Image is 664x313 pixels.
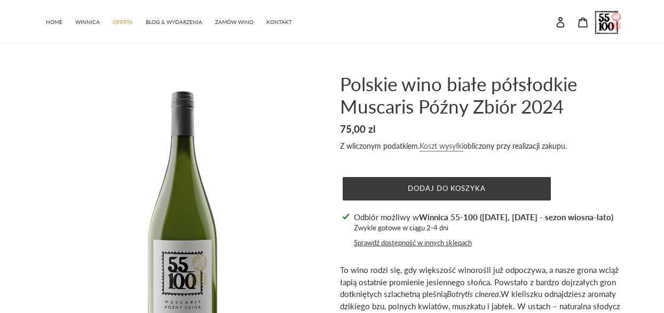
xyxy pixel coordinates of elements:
[107,13,138,29] a: OFERTA
[340,73,623,117] h1: Polskie wino białe półsłodkie Muscaris Późny Zbiór 2024
[261,13,297,29] a: KONTAKT
[266,19,292,26] span: KONTAKT
[146,19,202,26] span: BLOG & WYDARZENIA
[354,223,613,234] p: Zwykle gotowe w ciągu 2-4 dni
[140,13,208,29] a: BLOG & WYDARZENIA
[340,265,619,299] span: To wino rodzi się, gdy większość winorośli już odpoczywa, a nasze grona wciąż łapią ostatnie prom...
[113,19,133,26] span: OFERTA
[41,13,68,29] a: HOME
[420,141,463,151] a: Koszt wysyłki
[340,123,376,135] span: 75,00 zl
[354,238,472,248] button: Sprawdź dostępność w innych sklepach
[46,19,62,26] span: HOME
[447,289,473,299] em: Botrytis
[343,177,551,200] button: Dodaj do koszyka
[70,13,105,29] a: WINNICA
[75,19,100,26] span: WINNICA
[475,289,499,299] em: cinerea
[408,184,486,192] span: Dodaj do koszyka
[215,19,254,26] span: ZAMÓW WINO
[210,13,259,29] a: ZAMÓW WINO
[419,212,613,222] strong: Winnica 55-100 ([DATE], [DATE] - sezon wiosna-lato)
[340,140,623,151] div: Z wliczonym podatkiem. obliczony przy realizacji zakupu.
[354,211,613,223] p: Odbiór możliwy w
